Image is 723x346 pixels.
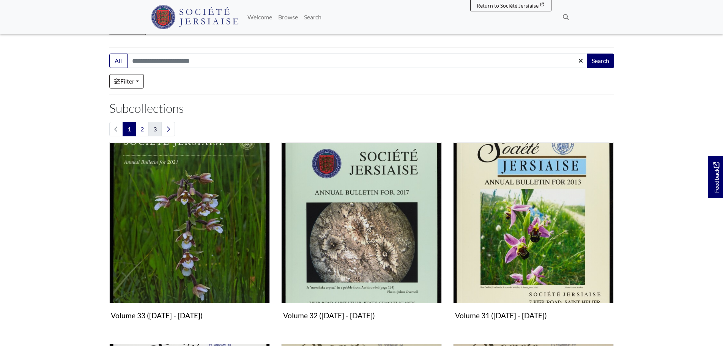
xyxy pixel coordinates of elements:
div: Subcollection [447,142,619,335]
a: Would you like to provide feedback? [708,156,723,198]
li: Previous page [109,122,123,136]
a: Goto page 3 [148,122,162,136]
img: Volume 31 (2013 - 2016) [453,142,614,303]
a: Next page [161,122,175,136]
a: Browse [275,9,301,25]
span: Goto page 1 [123,122,136,136]
a: Search [301,9,324,25]
a: Welcome [244,9,275,25]
img: Société Jersiaise [151,5,239,29]
span: Feedback [712,162,721,193]
button: All [109,54,128,68]
h2: Subcollections [109,101,614,115]
img: Volume 33 (2021 - 2024) [109,142,270,303]
a: Volume 33 (2021 - 2024) Volume 33 ([DATE] - [DATE]) [109,142,270,323]
input: Search this collection... [127,54,588,68]
div: Subcollection [276,142,447,335]
a: Société Jersiaise logo [151,3,239,31]
nav: pagination [109,122,614,136]
a: Volume 31 (2013 - 2016) Volume 31 ([DATE] - [DATE]) [453,142,614,323]
a: Volume 32 (2017 - 2020) Volume 32 ([DATE] - [DATE]) [281,142,442,323]
a: Goto page 2 [135,122,149,136]
span: Return to Société Jersiaise [477,2,539,9]
div: Subcollection [104,142,276,335]
a: Filter [109,74,144,88]
img: Volume 32 (2017 - 2020) [281,142,442,303]
button: Search [587,54,614,68]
